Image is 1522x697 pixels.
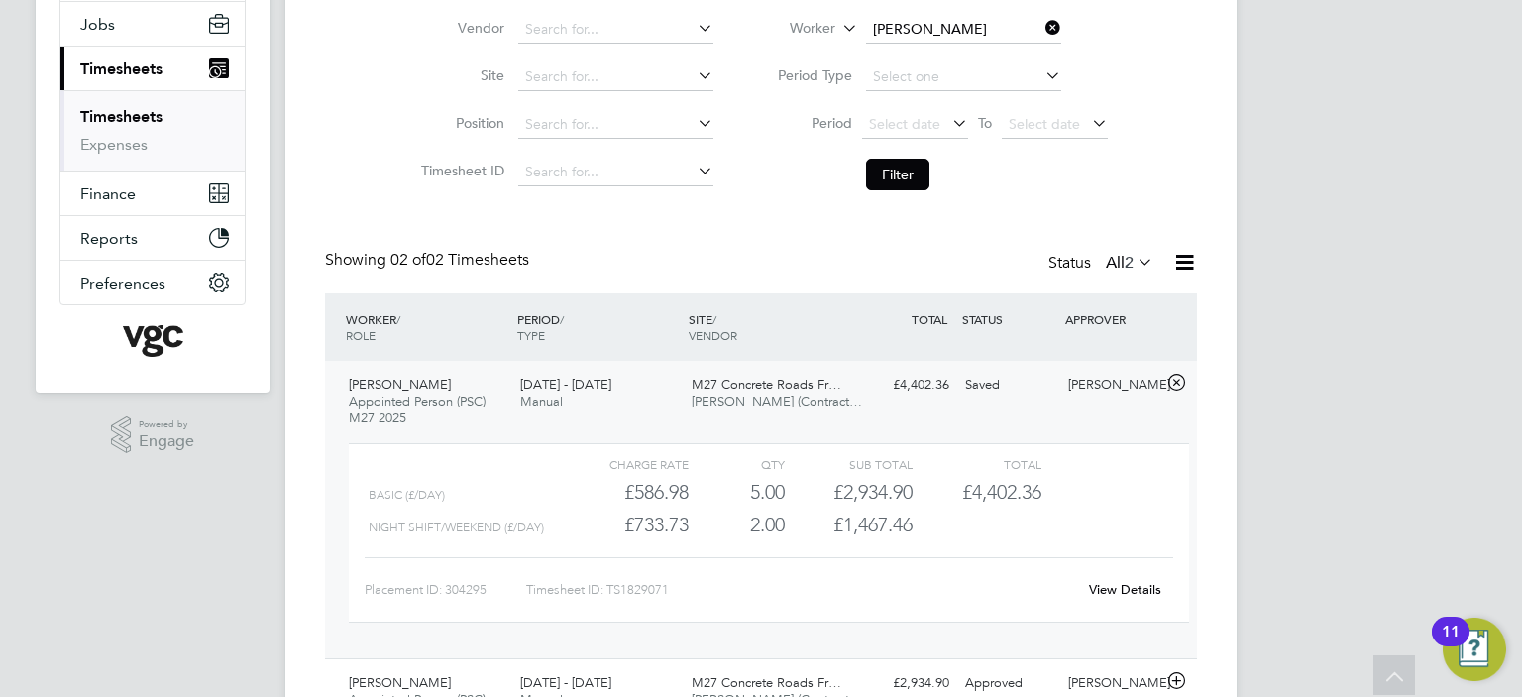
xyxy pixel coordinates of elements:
[1060,369,1163,402] div: [PERSON_NAME]
[60,90,245,171] div: Timesheets
[692,376,841,393] span: M27 Concrete Roads Fr…
[561,452,689,476] div: Charge rate
[913,452,1040,476] div: Total
[396,311,400,327] span: /
[111,416,195,454] a: Powered byEngage
[349,674,451,691] span: [PERSON_NAME]
[80,107,163,126] a: Timesheets
[866,63,1061,91] input: Select one
[139,416,194,433] span: Powered by
[346,327,376,343] span: ROLE
[912,311,947,327] span: TOTAL
[80,135,148,154] a: Expenses
[854,369,957,402] div: £4,402.36
[692,674,841,691] span: M27 Concrete Roads Fr…
[972,110,998,136] span: To
[365,574,526,606] div: Placement ID: 304295
[415,162,504,179] label: Timesheet ID
[785,509,913,541] div: £1,467.46
[1443,618,1506,681] button: Open Resource Center, 11 new notifications
[80,15,115,34] span: Jobs
[520,376,611,393] span: [DATE] - [DATE]
[349,376,451,393] span: [PERSON_NAME]
[1060,301,1163,337] div: APPROVER
[349,393,486,426] span: Appointed Person (PSC) M27 2025
[561,476,689,509] div: £586.98
[518,159,713,186] input: Search for...
[60,47,245,90] button: Timesheets
[692,393,862,409] span: [PERSON_NAME] (Contract…
[390,250,426,270] span: 02 of
[689,509,785,541] div: 2.00
[957,369,1060,402] div: Saved
[962,480,1041,504] span: £4,402.36
[785,452,913,476] div: Sub Total
[763,114,852,132] label: Period
[520,674,611,691] span: [DATE] - [DATE]
[80,59,163,78] span: Timesheets
[512,301,684,353] div: PERIOD
[517,327,545,343] span: TYPE
[390,250,529,270] span: 02 Timesheets
[712,311,716,327] span: /
[60,2,245,46] button: Jobs
[341,301,512,353] div: WORKER
[415,66,504,84] label: Site
[325,250,533,271] div: Showing
[1106,253,1153,273] label: All
[60,172,245,215] button: Finance
[80,184,136,203] span: Finance
[369,488,445,502] span: Basic (£/day)
[1048,250,1157,278] div: Status
[763,66,852,84] label: Period Type
[957,301,1060,337] div: STATUS
[1009,115,1080,133] span: Select date
[1089,581,1161,598] a: View Details
[123,325,183,357] img: vgcgroup-logo-retina.png
[785,476,913,509] div: £2,934.90
[369,521,544,534] span: Night Shift/Weekend (£/day)
[518,16,713,44] input: Search for...
[689,327,737,343] span: VENDOR
[561,509,689,541] div: £733.73
[415,19,504,37] label: Vendor
[60,216,245,260] button: Reports
[139,433,194,450] span: Engage
[59,325,246,357] a: Go to home page
[684,301,855,353] div: SITE
[869,115,940,133] span: Select date
[518,63,713,91] input: Search for...
[80,229,138,248] span: Reports
[866,16,1061,44] input: Search for...
[1442,632,1460,657] div: 11
[80,274,165,292] span: Preferences
[60,261,245,304] button: Preferences
[1125,253,1134,273] span: 2
[560,311,564,327] span: /
[415,114,504,132] label: Position
[866,159,929,190] button: Filter
[520,393,563,409] span: Manual
[526,574,1076,606] div: Timesheet ID: TS1829071
[518,111,713,139] input: Search for...
[689,452,785,476] div: QTY
[689,476,785,509] div: 5.00
[746,19,835,39] label: Worker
